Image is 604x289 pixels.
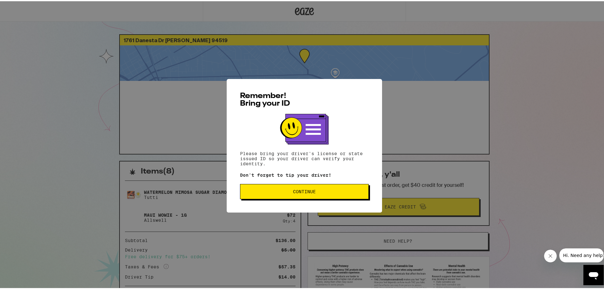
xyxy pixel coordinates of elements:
button: Continue [240,183,369,198]
p: Don't forget to tip your driver! [240,171,369,176]
iframe: Button to launch messaging window [583,264,604,284]
iframe: Close message [544,248,557,261]
span: Remember! Bring your ID [240,91,290,106]
p: Please bring your driver's license or state issued ID so your driver can verify your identity. [240,150,369,165]
span: Hi. Need any help? [4,4,46,10]
iframe: Message from company [559,247,604,261]
span: Continue [293,188,316,193]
